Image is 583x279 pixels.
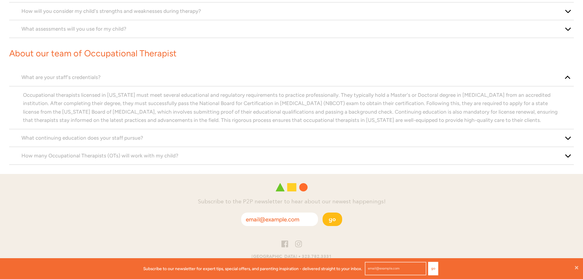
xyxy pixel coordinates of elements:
[21,153,178,159] span: How many Occupational Therapists (OTs) will work with my child?
[23,92,558,123] span: Occupational therapists licensed in [US_STATE] must meet several educational and regulatory requi...
[21,26,126,32] span: What assessments will you use for my child?
[9,47,583,59] h1: About our team of Occupational Therapist
[21,74,101,80] span: What are your staff's credentials?
[365,262,426,275] input: email@example.com
[21,8,201,14] span: How will you consider my child's strengths and weaknesses during therapy?
[428,262,438,275] button: Go
[21,135,143,141] span: What continuing education does your staff pursue?
[143,265,362,272] p: Subscribe to our newsletter for expert tips, special offers, and parenting inspiration - delivere...
[241,213,318,226] input: email@example.com
[276,183,308,191] img: Play 2 Progress logo
[111,198,472,207] h4: Subscribe to the P2P newsletter to hear about our newest happenings!
[323,213,342,226] button: Go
